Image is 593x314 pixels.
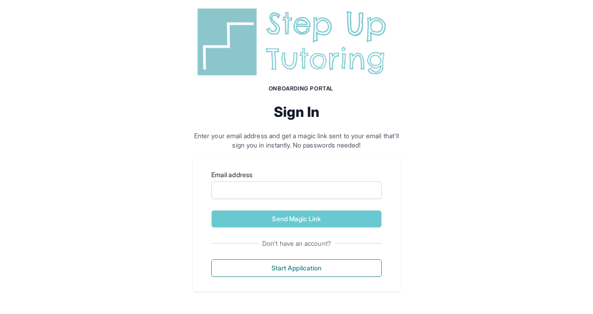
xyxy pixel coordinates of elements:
span: Don't have an account? [259,239,334,248]
h1: Onboarding Portal [202,85,400,92]
h2: Sign In [193,103,400,120]
label: Email address [211,170,382,179]
p: Enter your email address and get a magic link sent to your email that'll sign you in instantly. N... [193,131,400,150]
button: Send Magic Link [211,210,382,228]
button: Start Application [211,259,382,277]
img: Step Up Tutoring horizontal logo [193,5,400,79]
